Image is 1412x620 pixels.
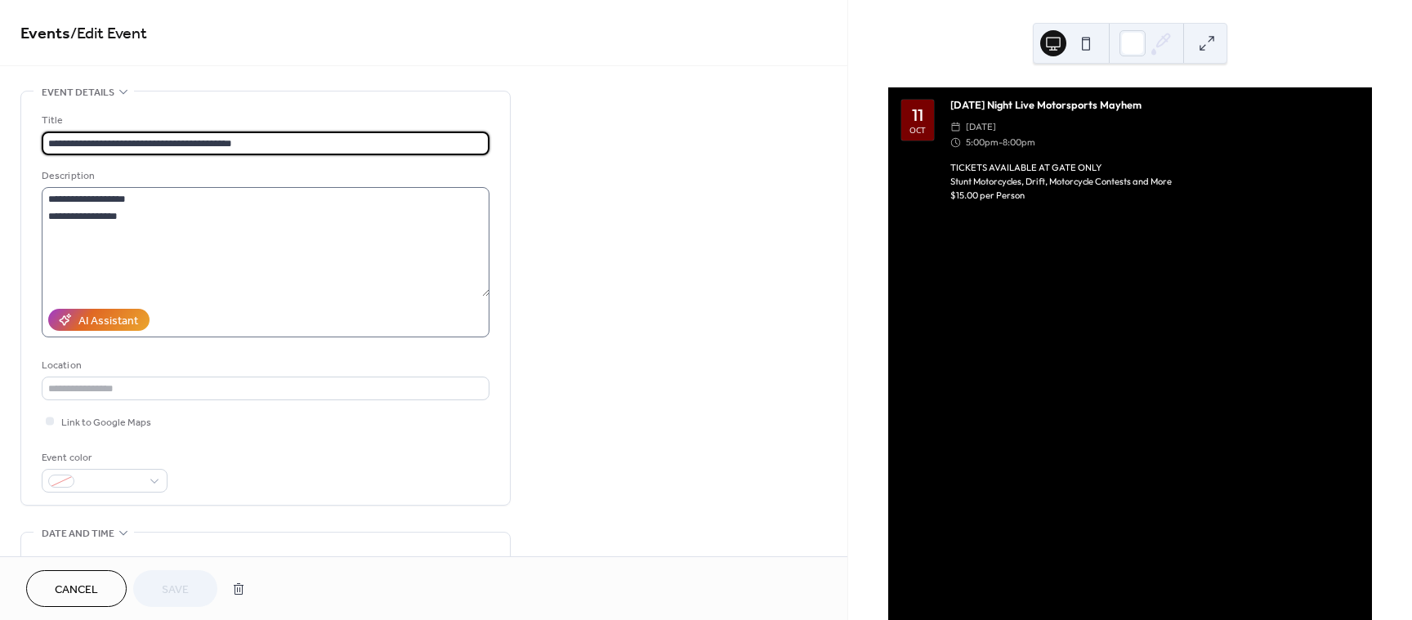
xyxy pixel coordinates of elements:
[20,18,70,50] a: Events
[950,119,961,135] div: ​
[61,414,151,431] span: Link to Google Maps
[42,84,114,101] span: Event details
[274,553,319,570] div: End date
[42,553,92,570] div: Start date
[42,167,486,185] div: Description
[950,161,1359,202] div: TICKETS AVAILABLE AT GATE ONLY Stunt Motorcycles, Drift, Motorcycle Contests and More $15.00 per ...
[950,97,1359,113] div: [DATE] Night Live Motorsports Mayhem
[912,107,923,123] div: 11
[909,126,926,134] div: Oct
[55,582,98,599] span: Cancel
[26,570,127,607] button: Cancel
[70,18,147,50] span: / Edit Event
[950,135,961,150] div: ​
[42,112,486,129] div: Title
[1003,135,1035,150] span: 8:00pm
[42,525,114,542] span: Date and time
[999,135,1003,150] span: -
[78,313,138,330] div: AI Assistant
[966,135,999,150] span: 5:00pm
[42,357,486,374] div: Location
[42,449,164,466] div: Event color
[966,119,996,135] span: [DATE]
[48,309,150,331] button: AI Assistant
